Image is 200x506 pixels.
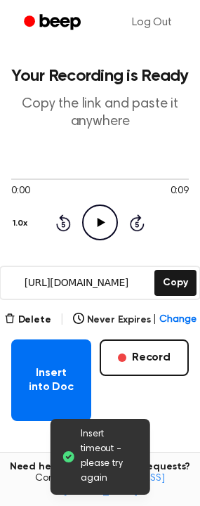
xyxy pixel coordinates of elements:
button: Delete [4,313,51,327]
a: Log Out [118,6,186,39]
a: Beep [14,9,93,37]
h1: Your Recording is Ready [11,67,189,84]
span: Contact us [8,473,192,498]
button: Copy [154,270,196,296]
button: Record [100,339,189,376]
a: [EMAIL_ADDRESS][DOMAIN_NAME] [63,474,165,496]
button: Insert into Doc [11,339,91,421]
span: Change [159,313,196,327]
span: 0:00 [11,184,29,199]
span: 0:09 [171,184,189,199]
p: Copy the link and paste it anywhere [11,96,189,131]
button: 1.0x [11,212,32,235]
span: | [60,311,65,328]
button: Never Expires|Change [73,313,196,327]
span: Insert timeout - please try again [81,427,139,486]
span: | [153,313,156,327]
